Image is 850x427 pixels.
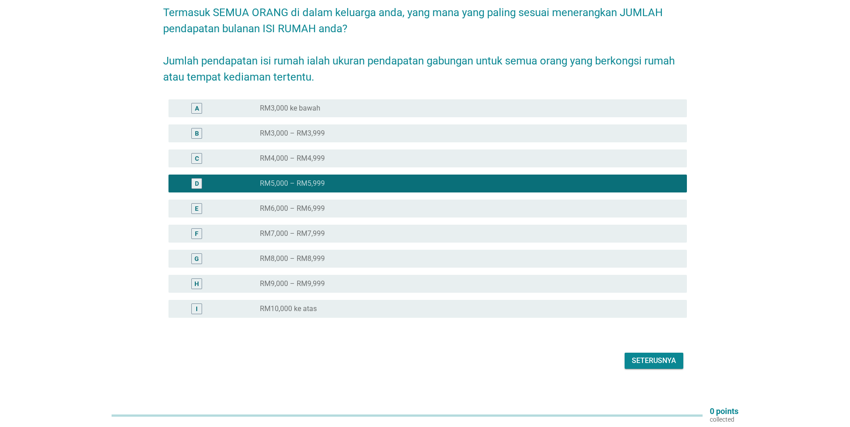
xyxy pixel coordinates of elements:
label: RM3,000 ke bawah [260,104,320,113]
div: C [195,154,199,163]
div: A [195,104,199,113]
label: RM4,000 – RM4,999 [260,154,325,163]
label: RM5,000 – RM5,999 [260,179,325,188]
label: RM9,000 – RM9,999 [260,279,325,288]
p: collected [710,415,738,423]
div: B [195,129,199,138]
p: 0 points [710,407,738,415]
div: F [195,229,198,239]
button: Seterusnya [625,353,683,369]
label: RM6,000 – RM6,999 [260,204,325,213]
label: RM10,000 ke atas [260,304,317,313]
div: I [196,304,198,314]
label: RM7,000 – RM7,999 [260,229,325,238]
div: Seterusnya [632,355,676,366]
div: H [194,279,199,289]
div: E [195,204,198,213]
label: RM3,000 – RM3,999 [260,129,325,138]
label: RM8,000 – RM8,999 [260,254,325,263]
div: G [194,254,199,264]
div: D [195,179,199,188]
